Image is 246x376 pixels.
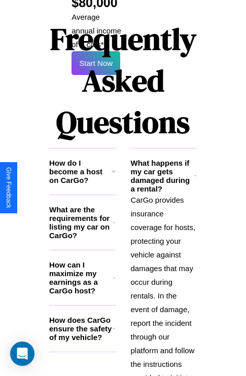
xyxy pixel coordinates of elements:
[49,260,113,295] h3: How can I maximize my earnings as a CarGo host?
[49,205,113,240] h3: What are the requirements for listing my car on CarGo?
[49,316,113,342] h3: How does CarGo ensure the safety of my vehicle?
[131,159,194,193] h3: What happens if my car gets damaged during a rental?
[49,159,112,184] h3: How do I become a host on CarGo?
[49,13,197,148] h1: Frequently Asked Questions
[72,10,123,51] p: Average annual income of 9 cars*
[72,51,120,75] button: Start Now
[5,167,12,208] div: Give Feedback
[10,342,34,366] div: Open Intercom Messenger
